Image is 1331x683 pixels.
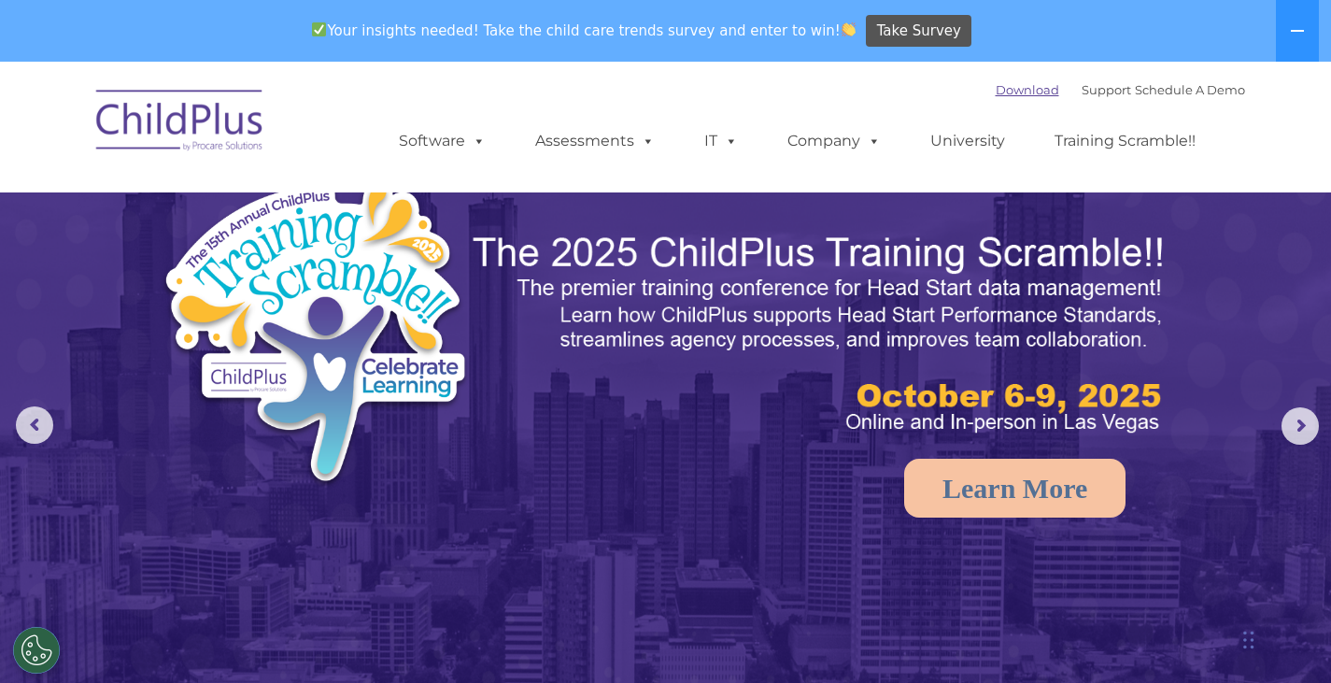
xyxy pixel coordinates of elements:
[866,15,971,48] a: Take Survey
[1243,612,1254,668] div: Drag
[1238,593,1331,683] iframe: Chat Widget
[912,122,1024,160] a: University
[1082,82,1131,97] a: Support
[87,77,274,170] img: ChildPlus by Procare Solutions
[260,200,339,214] span: Phone number
[312,22,326,36] img: ✅
[1135,82,1245,97] a: Schedule A Demo
[769,122,899,160] a: Company
[904,459,1126,518] a: Learn More
[877,15,961,48] span: Take Survey
[1036,122,1214,160] a: Training Scramble!!
[517,122,673,160] a: Assessments
[304,12,864,49] span: Your insights needed! Take the child care trends survey and enter to win!
[996,82,1245,97] font: |
[842,22,856,36] img: 👏
[13,627,60,674] button: Cookies Settings
[260,123,317,137] span: Last name
[996,82,1059,97] a: Download
[380,122,504,160] a: Software
[686,122,757,160] a: IT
